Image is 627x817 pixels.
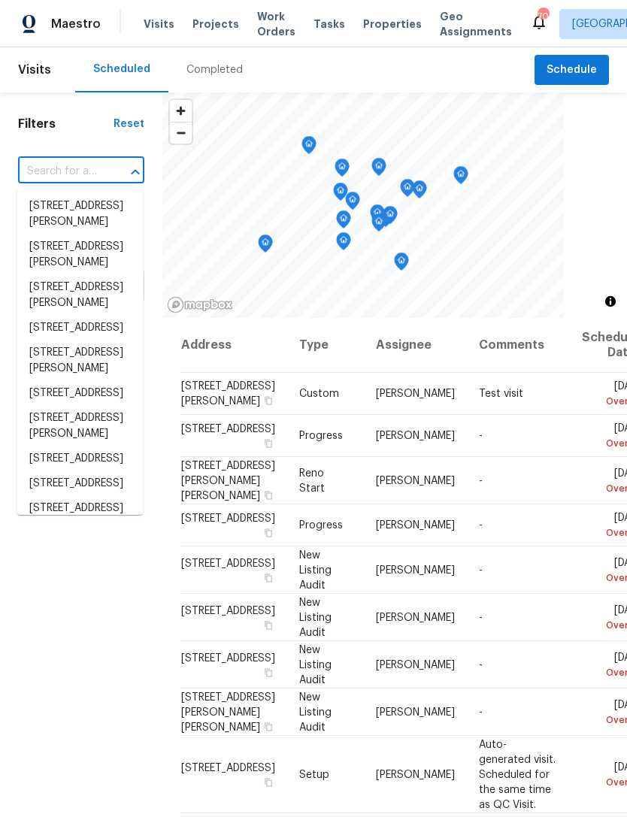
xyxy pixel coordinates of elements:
span: Maestro [51,17,101,32]
button: Copy Address [262,394,275,407]
div: Map marker [336,210,351,234]
div: Map marker [371,158,386,181]
li: [STREET_ADDRESS][PERSON_NAME] [17,340,143,381]
span: - [479,564,483,575]
button: Copy Address [262,618,275,631]
div: Map marker [333,183,348,206]
div: Map marker [301,136,317,159]
span: Test visit [479,389,523,399]
span: [PERSON_NAME] [376,564,455,575]
span: [STREET_ADDRESS][PERSON_NAME][PERSON_NAME] [181,460,275,501]
span: New Listing Audit [299,549,332,590]
span: Visits [18,53,51,86]
button: Toggle attribution [601,292,619,310]
span: - [479,431,483,441]
span: Schedule [547,61,597,80]
li: [STREET_ADDRESS][PERSON_NAME] [17,406,143,446]
span: Toggle attribution [606,293,615,310]
span: [STREET_ADDRESS] [181,513,275,524]
th: Assignee [364,318,467,373]
span: - [479,659,483,670]
li: [STREET_ADDRESS][PERSON_NAME] [17,194,143,235]
div: Map marker [335,159,350,182]
div: Map marker [453,166,468,189]
div: 70 [538,9,548,24]
span: Auto-generated visit. Scheduled for the same time as QC Visit. [479,739,556,809]
span: Visits [144,17,174,32]
div: Scheduled [93,62,150,77]
li: [STREET_ADDRESS] [17,446,143,471]
span: - [479,475,483,486]
span: Progress [299,520,343,531]
div: Map marker [412,180,427,204]
button: Copy Address [262,665,275,679]
div: Map marker [371,213,386,237]
button: Copy Address [262,570,275,584]
div: Map marker [400,179,415,202]
th: Address [180,318,287,373]
span: - [479,707,483,717]
li: [STREET_ADDRESS][PERSON_NAME] [17,235,143,275]
button: Copy Address [262,488,275,501]
button: Copy Address [262,526,275,540]
button: Copy Address [262,775,275,788]
h1: Filters [18,116,114,132]
span: [STREET_ADDRESS] [181,652,275,663]
button: Close [125,162,146,183]
span: New Listing Audit [299,597,332,637]
span: [PERSON_NAME] [376,612,455,622]
span: Zoom out [170,123,192,144]
button: Zoom in [170,100,192,122]
div: Reset [114,116,144,132]
span: [PERSON_NAME] [376,475,455,486]
th: Comments [467,318,570,373]
span: Tasks [313,19,345,29]
a: Mapbox homepage [167,296,233,313]
span: [STREET_ADDRESS] [181,762,275,773]
th: Type [287,318,364,373]
span: [STREET_ADDRESS] [181,558,275,568]
span: Setup [299,769,329,779]
span: Custom [299,389,339,399]
div: Map marker [383,206,398,229]
canvas: Map [162,92,564,318]
span: Projects [192,17,239,32]
span: [STREET_ADDRESS][PERSON_NAME] [181,381,275,407]
li: [STREET_ADDRESS] [17,316,143,340]
span: Reno Start [299,468,325,493]
span: Progress [299,431,343,441]
button: Zoom out [170,122,192,144]
span: [PERSON_NAME] [376,707,455,717]
div: Map marker [345,192,360,215]
div: Map marker [370,204,385,228]
span: [PERSON_NAME] [376,520,455,531]
li: [STREET_ADDRESS] [17,381,143,406]
span: Geo Assignments [440,9,512,39]
span: Work Orders [257,9,295,39]
button: Copy Address [262,719,275,733]
span: New Listing Audit [299,691,332,732]
span: [PERSON_NAME] [376,389,455,399]
li: [STREET_ADDRESS] [17,471,143,496]
input: Search for an address... [18,160,102,183]
button: Copy Address [262,437,275,450]
span: [PERSON_NAME] [376,659,455,670]
div: Completed [186,62,243,77]
button: Schedule [535,55,609,86]
span: [STREET_ADDRESS][PERSON_NAME][PERSON_NAME] [181,691,275,732]
div: Map marker [258,235,273,258]
span: - [479,612,483,622]
span: Properties [363,17,422,32]
li: [STREET_ADDRESS][PERSON_NAME] [17,275,143,316]
span: [STREET_ADDRESS] [181,605,275,616]
div: Map marker [394,253,409,276]
span: [PERSON_NAME] [376,431,455,441]
span: - [479,520,483,531]
span: New Listing Audit [299,644,332,685]
span: [STREET_ADDRESS] [181,424,275,434]
div: Map marker [336,232,351,256]
span: [PERSON_NAME] [376,769,455,779]
li: [STREET_ADDRESS] [17,496,143,521]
